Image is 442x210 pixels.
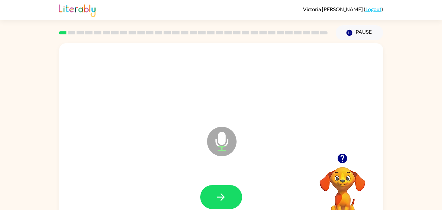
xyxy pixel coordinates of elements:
[336,25,383,40] button: Pause
[303,6,364,12] span: Victoria [PERSON_NAME]
[303,6,383,12] div: ( )
[365,6,381,12] a: Logout
[59,3,96,17] img: Literably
